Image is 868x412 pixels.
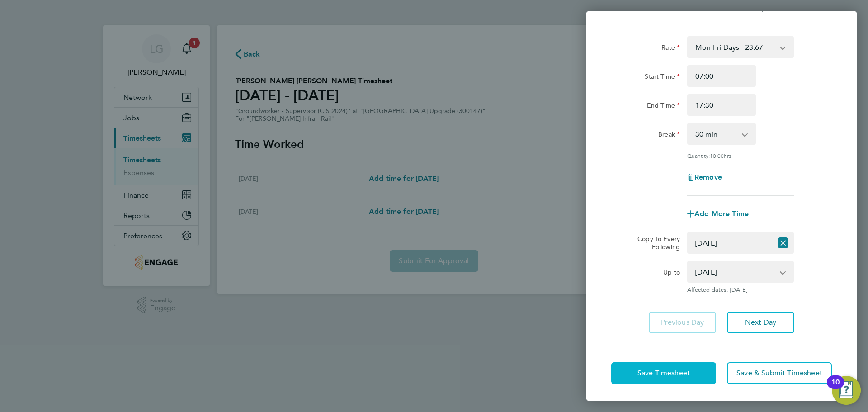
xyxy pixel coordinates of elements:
div: 10 [831,382,840,394]
button: Save & Submit Timesheet [727,362,832,384]
input: E.g. 08:00 [687,65,756,87]
div: Quantity: hrs [687,152,794,159]
label: Start Time [645,72,680,83]
button: Reset selection [778,233,788,253]
button: Next Day [727,312,794,333]
label: Up to [663,268,680,279]
span: Remove [694,173,722,181]
label: Rate [661,43,680,54]
button: Save Timesheet [611,362,716,384]
button: Open Resource Center, 10 new notifications [832,376,861,405]
span: Add More Time [694,209,749,218]
button: Remove [687,174,722,181]
label: End Time [647,101,680,112]
span: Save & Submit Timesheet [736,369,822,378]
label: Break [658,130,680,141]
span: 10.00 [710,152,724,159]
span: Affected dates: [DATE] [687,286,794,294]
span: Save Timesheet [637,369,690,378]
button: Add More Time [687,210,749,218]
input: E.g. 18:00 [687,94,756,116]
span: Next Day [745,318,776,327]
label: Copy To Every Following [630,235,680,251]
